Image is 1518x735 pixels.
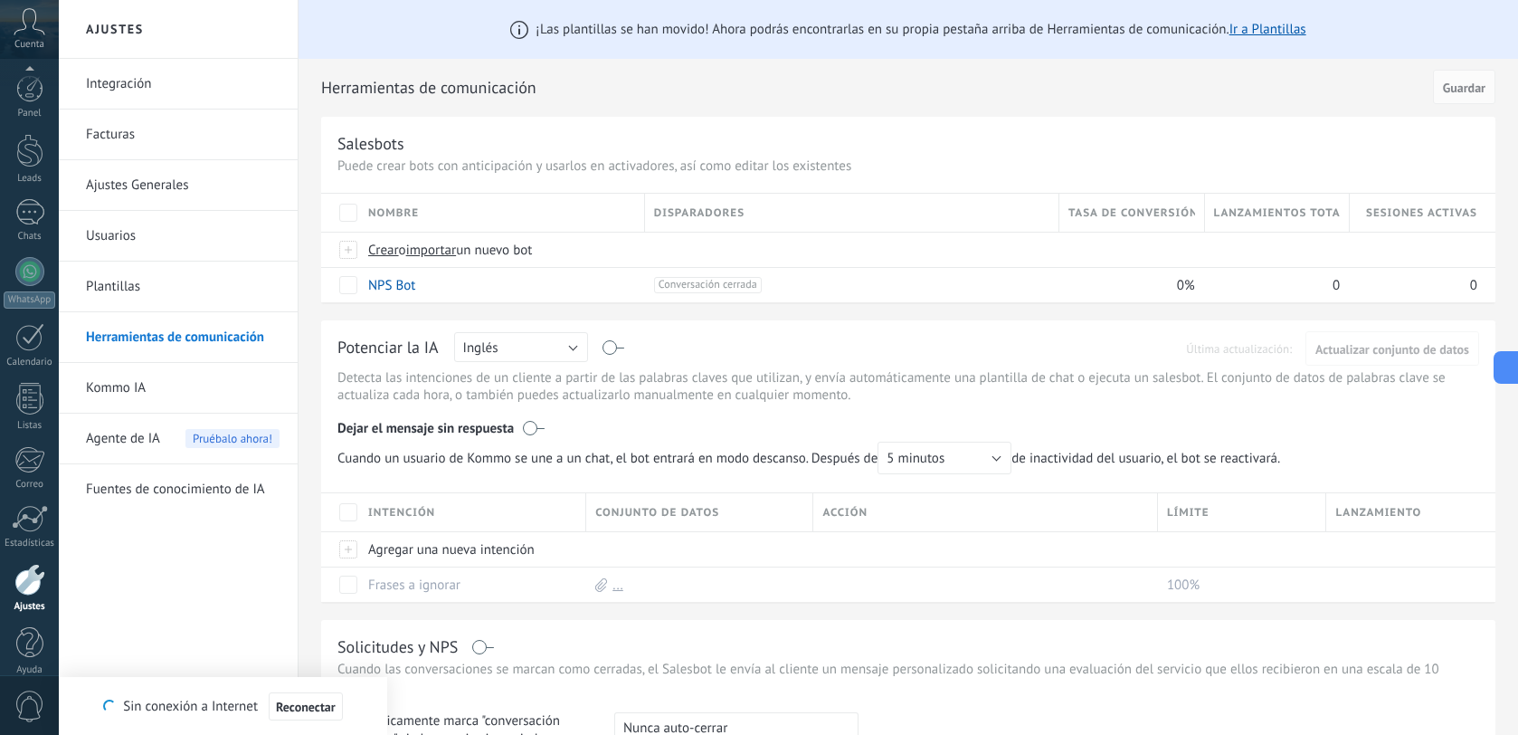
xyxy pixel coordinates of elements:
div: Listas [4,420,56,432]
span: 0 [1470,277,1477,294]
div: Correo [4,479,56,491]
span: Lanzamientos totales [1214,205,1341,222]
a: Herramientas de comunicación [86,312,280,363]
span: Conjunto de datos [595,504,719,521]
span: 100% [1167,577,1200,594]
a: Ir a Plantillas [1229,21,1306,38]
button: Guardar [1433,70,1495,104]
a: Fuentes de conocimiento de IA [86,464,280,515]
li: Facturas [59,110,298,160]
span: Guardar [1443,81,1485,94]
a: Integración [86,59,280,110]
div: Ajustes [4,601,56,613]
span: Lanzamiento [1335,504,1421,521]
span: 0% [1177,277,1195,294]
div: 0 [1350,268,1477,302]
span: Intención [368,504,435,521]
div: Solicitudes y NPS [337,636,458,657]
a: Facturas [86,110,280,160]
div: Dejar el mensaje sin respuesta [337,407,1479,442]
li: Fuentes de conocimiento de IA [59,464,298,514]
li: Plantillas [59,262,298,312]
span: Inglés [463,339,498,357]
li: Integración [59,59,298,110]
span: Acción [822,504,868,521]
span: Crear [368,242,399,259]
div: Leads [4,173,56,185]
a: Agente de IAPruébalo ahora! [86,414,280,464]
a: Usuarios [86,211,280,262]
span: de inactividad del usuario, el bot se reactivará. [337,442,1290,474]
p: Detecta las intenciones de un cliente a partir de las palabras claves que utilizan, y envía autom... [337,369,1479,404]
a: Ajustes Generales [86,160,280,211]
div: 0% [1059,268,1196,302]
p: Puede crear bots con anticipación y usarlos en activadores, así como editar los existentes [337,157,1479,175]
li: Kommo IA [59,363,298,414]
div: 100% [1158,568,1318,602]
span: Conversación cerrada [654,277,762,293]
span: Pruébalo ahora! [185,429,280,448]
span: un nuevo bot [456,242,532,259]
li: Agente de IA [59,414,298,464]
button: Inglés [454,332,588,362]
a: Plantillas [86,262,280,312]
div: Agregar una nueva intención [359,532,577,567]
span: Cuenta [14,39,44,51]
li: Usuarios [59,211,298,262]
span: Cuando un usuario de Kommo se une a un chat, el bot entrará en modo descanso. Después de [337,442,1011,474]
div: Chats [4,231,56,243]
div: Potenciar la IA [337,337,439,360]
a: ... [612,577,623,594]
p: Cuando las conversaciones se marcan como cerradas, el Salesbot le envía al cliente un mensaje per... [337,661,1479,695]
div: WhatsApp [4,291,55,309]
a: Frases a ignorar [368,577,460,594]
button: Reconectar [269,692,343,721]
span: Límite [1167,504,1210,521]
span: Disparadores [654,205,745,222]
li: Herramientas de comunicación [59,312,298,363]
span: Agente de IA [86,414,160,464]
span: Tasa de conversión [1068,205,1195,222]
div: Estadísticas [4,538,56,549]
h2: Herramientas de comunicación [321,70,1427,106]
div: Calendario [4,357,56,368]
div: 0 [1205,268,1342,302]
span: Nombre [368,205,419,222]
div: Salesbots [337,133,404,154]
div: Ayuda [4,664,56,676]
button: 5 minutos [878,442,1011,474]
div: Sin conexión a Internet [103,692,342,721]
div: Panel [4,108,56,119]
a: NPS Bot [368,277,415,294]
span: o [399,242,406,259]
span: importar [406,242,457,259]
span: ¡Las plantillas se han movido! Ahora podrás encontrarlas en su propia pestaña arriba de Herramien... [536,21,1305,38]
a: Kommo IA [86,363,280,414]
span: Reconectar [276,701,336,713]
span: 0 [1333,277,1340,294]
span: Sesiones activas [1366,205,1477,222]
li: Ajustes Generales [59,160,298,211]
span: 5 minutos [887,450,944,467]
